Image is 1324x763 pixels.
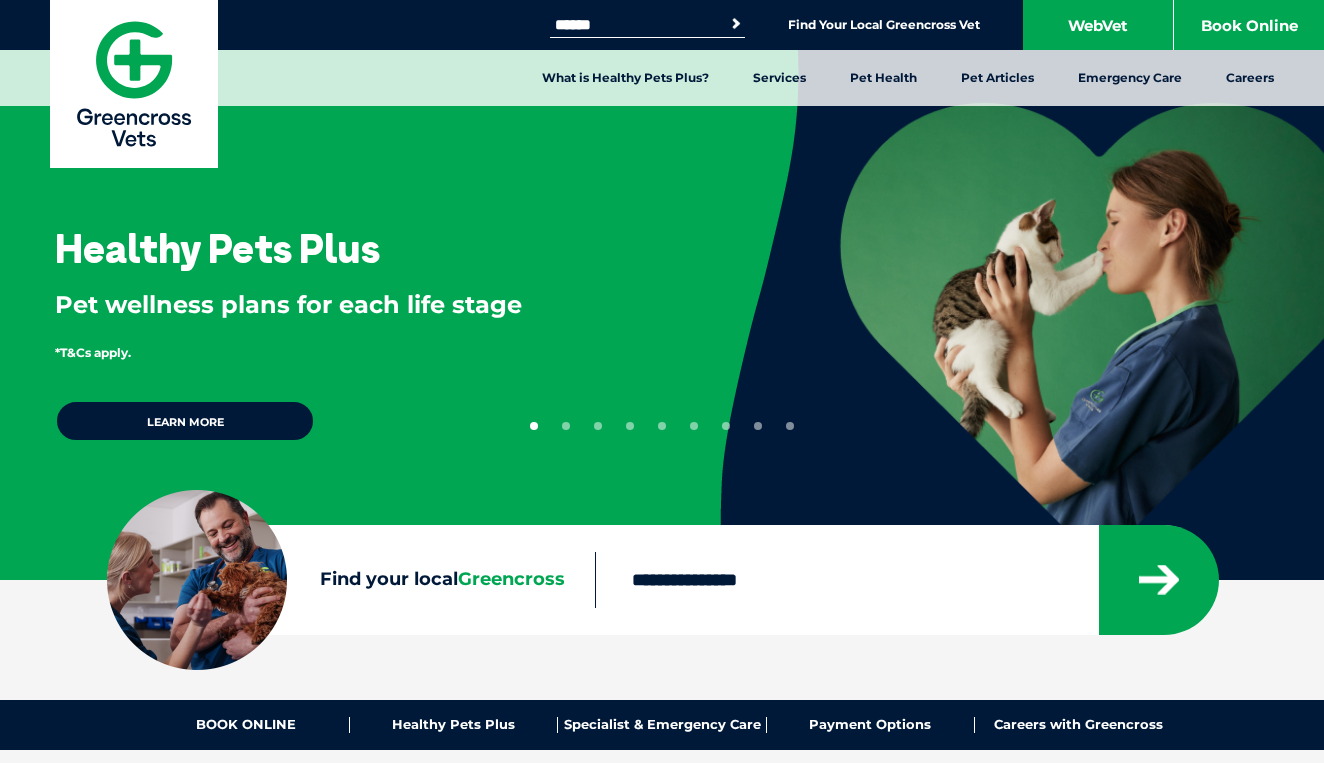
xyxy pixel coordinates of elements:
button: 1 of 9 [530,422,538,430]
button: 7 of 9 [722,422,730,430]
button: 4 of 9 [626,422,634,430]
button: 3 of 9 [594,422,602,430]
button: 2 of 9 [562,422,570,430]
button: 5 of 9 [658,422,666,430]
a: Specialist & Emergency Care [558,717,766,733]
a: Learn more [55,400,315,442]
button: 6 of 9 [690,422,698,430]
h3: Healthy Pets Plus [55,228,380,268]
span: Greencross [458,568,565,590]
a: Emergency Care [1056,50,1204,106]
a: Careers [1204,50,1296,106]
a: Healthy Pets Plus [350,717,558,733]
a: What is Healthy Pets Plus? [520,50,731,106]
a: Payment Options [767,717,975,733]
button: 8 of 9 [754,422,762,430]
label: Find your local [107,565,595,595]
a: Pet Articles [939,50,1056,106]
a: Careers with Greencross [975,717,1182,733]
a: Find Your Local Greencross Vet [788,17,980,33]
a: Services [731,50,828,106]
button: 9 of 9 [786,422,794,430]
a: BOOK ONLINE [142,717,350,733]
p: Pet wellness plans for each life stage [55,288,655,322]
span: *T&Cs apply. [55,345,131,360]
a: Pet Health [828,50,939,106]
button: Search [726,14,746,34]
